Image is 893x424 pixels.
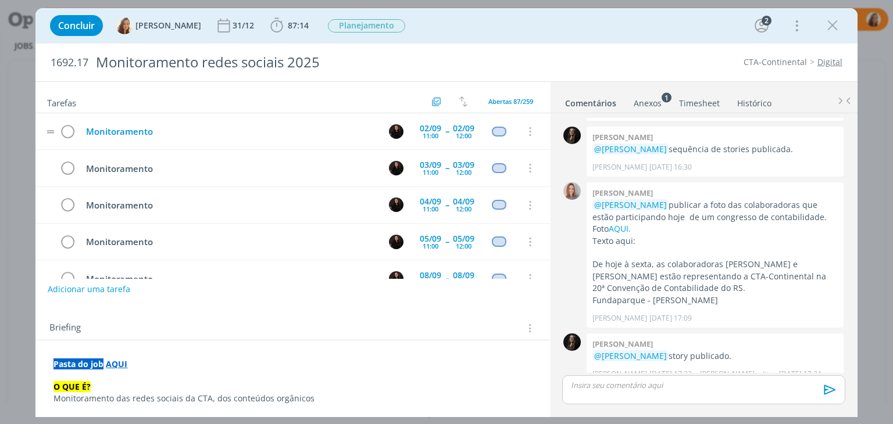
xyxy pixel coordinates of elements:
a: AQUI [106,358,127,369]
span: [DATE] 16:30 [649,162,692,173]
div: 11:00 [423,206,438,212]
p: story publicado. [592,350,838,362]
div: 02/09 [420,124,441,132]
p: [PERSON_NAME] [592,369,647,379]
button: S [388,233,405,250]
img: drag-icon.svg [47,130,55,134]
span: Concluir [58,21,95,30]
a: CTA-Continental [744,56,807,67]
span: Tarefas [47,95,76,109]
sup: 1 [662,92,671,102]
div: 11:00 [423,169,438,175]
span: @[PERSON_NAME] [594,350,667,361]
span: 87:14 [288,20,309,31]
span: -- [445,274,449,282]
div: 12:00 [456,169,471,175]
img: S [389,124,403,139]
p: Monitoramento das redes sociais da CTA, dos conteúdos orgânicos [53,393,532,404]
span: -- [445,201,449,209]
img: N [563,333,581,351]
p: sequência de stories publicada. [592,143,838,155]
img: N [563,127,581,144]
span: -- [445,164,449,172]
span: Briefing [49,321,81,336]
a: Comentários [565,92,617,109]
div: 02/09 [453,124,474,132]
b: [PERSON_NAME] [592,188,653,198]
div: 05/09 [420,235,441,243]
div: 08/09 [420,271,441,279]
img: S [389,197,403,212]
div: dialog [35,8,857,417]
img: arrow-down-up.svg [459,96,467,107]
span: -- [445,238,449,246]
div: 11:00 [423,132,438,139]
p: [PERSON_NAME] [592,162,647,173]
button: S [388,123,405,140]
span: 1692.17 [51,56,88,69]
span: @[PERSON_NAME] [594,143,667,154]
div: Monitoramento [81,198,378,213]
button: V[PERSON_NAME] [116,17,201,34]
div: Monitoramento [81,124,378,139]
img: A [563,182,581,200]
p: Fundaparque - [PERSON_NAME] [592,294,838,306]
strong: O QUE É? [53,381,91,392]
b: [PERSON_NAME] [592,132,653,142]
div: 11:00 [423,243,438,249]
span: [PERSON_NAME] [135,21,201,30]
a: Digital [817,56,842,67]
span: Planejamento [328,19,405,33]
div: 31/12 [233,21,256,30]
button: S [388,196,405,214]
div: 12:00 [456,243,471,249]
span: [DATE] 17:09 [649,313,692,324]
span: [DATE] 17:24 [779,369,821,379]
span: @[PERSON_NAME] [594,199,667,210]
div: 04/09 [453,197,474,206]
img: S [389,271,403,286]
span: -- [445,127,449,135]
span: [DATE] 17:23 [649,369,692,379]
div: Monitoramento redes sociais 2025 [91,48,508,77]
a: AQUI. [609,223,631,234]
div: Anexos [634,98,662,109]
div: 12:00 [456,206,471,212]
button: Concluir [50,15,103,36]
div: 2 [762,16,771,26]
button: Planejamento [327,19,406,33]
div: Monitoramento [81,235,378,249]
img: V [116,17,133,34]
button: S [388,270,405,287]
div: Monitoramento [81,272,378,286]
div: Monitoramento [81,161,378,176]
span: Abertas 87/259 [488,97,533,106]
button: 2 [752,16,771,35]
div: 03/09 [453,161,474,169]
p: De hoje à sexta, as colaboradoras [PERSON_NAME] e [PERSON_NAME] estão representando a CTA-Contine... [592,258,838,294]
p: Texto aqui: [592,235,838,247]
a: Timesheet [678,92,720,109]
p: [PERSON_NAME] [592,313,647,324]
div: 03/09 [420,161,441,169]
div: 05/09 [453,235,474,243]
img: S [389,161,403,175]
img: S [389,235,403,249]
div: 12:00 [456,132,471,139]
span: e [PERSON_NAME] editou [694,369,777,379]
button: S [388,159,405,177]
div: 04/09 [420,197,441,206]
button: 87:14 [267,16,312,35]
button: Adicionar uma tarefa [47,279,131,300]
p: publicar a foto das colaboradoras que estão participando hoje de um congresso de contabilidade. Foto [592,199,838,235]
div: 08/09 [453,271,474,279]
a: Histórico [737,92,772,109]
strong: Pasta do job [53,358,103,369]
b: [PERSON_NAME] [592,339,653,349]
